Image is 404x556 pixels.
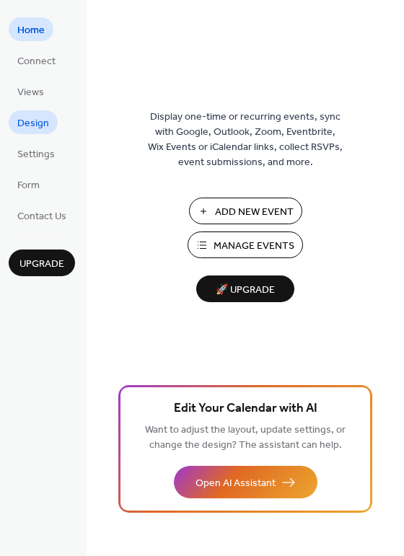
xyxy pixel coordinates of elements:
button: Open AI Assistant [174,466,317,498]
span: 🚀 Upgrade [205,281,286,300]
a: Connect [9,48,64,72]
a: Design [9,110,58,134]
span: Connect [17,54,56,69]
a: Views [9,79,53,103]
button: Manage Events [188,231,303,258]
a: Settings [9,141,63,165]
span: Add New Event [215,205,294,220]
span: Contact Us [17,209,66,224]
button: Upgrade [9,250,75,276]
a: Home [9,17,53,41]
span: Display one-time or recurring events, sync with Google, Outlook, Zoom, Eventbrite, Wix Events or ... [148,110,343,170]
span: Upgrade [19,257,64,272]
a: Contact Us [9,203,75,227]
span: Design [17,116,49,131]
span: Form [17,178,40,193]
a: Form [9,172,48,196]
span: Home [17,23,45,38]
button: 🚀 Upgrade [196,275,294,302]
span: Edit Your Calendar with AI [174,399,317,419]
span: Manage Events [214,239,294,254]
span: Want to adjust the layout, update settings, or change the design? The assistant can help. [145,420,346,455]
span: Open AI Assistant [196,476,276,491]
span: Settings [17,147,55,162]
button: Add New Event [189,198,302,224]
span: Views [17,85,44,100]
